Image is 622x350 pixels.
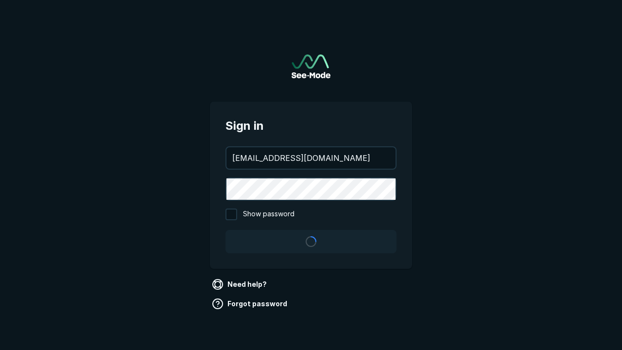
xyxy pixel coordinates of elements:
span: Sign in [225,117,397,135]
img: See-Mode Logo [292,54,330,78]
span: Show password [243,209,294,220]
a: Forgot password [210,296,291,312]
input: your@email.com [226,147,396,169]
a: Need help? [210,277,271,292]
a: Go to sign in [292,54,330,78]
